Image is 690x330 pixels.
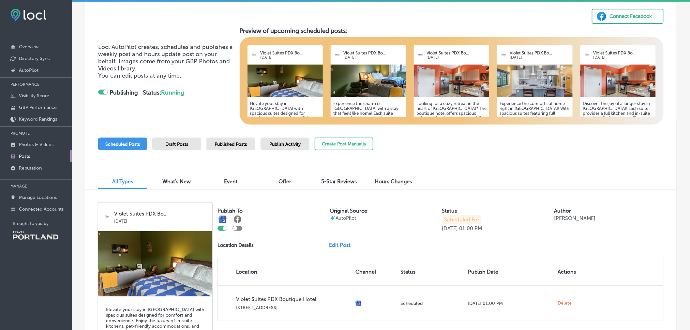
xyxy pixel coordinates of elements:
span: What's New [163,178,191,185]
span: Event [224,178,238,185]
p: Reputation [19,165,42,171]
h5: Discover the joy of a longer stay in [GEOGRAPHIC_DATA]! Each suite provides a full kitchen and in... [583,101,653,165]
strong: Status: [143,89,184,96]
th: Location [218,258,353,285]
p: Violet Suites PDX Bo... [260,51,320,55]
img: autopilot-icon [330,215,336,221]
p: Directory Sync [19,56,50,61]
h3: Preview of upcoming scheduled posts: [240,27,664,35]
img: logo [416,51,425,59]
p: [DATE] [510,55,570,60]
span: Locl AutoPilot creates, schedules and publishes a weekly post and hours update post on your behal... [98,43,233,72]
p: Visibility Score [19,93,49,98]
h5: Elevate your stay in [GEOGRAPHIC_DATA] with spacious suites designed for comfort and convenience.... [250,101,320,170]
img: logo [250,51,258,59]
p: [DATE] [343,55,403,60]
th: Channel [353,258,398,285]
p: Keyword Rankings [19,116,57,122]
p: AutoPilot [19,67,38,73]
img: 8573a44d-89b6-4cb3-879d-e9c2ce7aab40066-SE14thAve-Portland-326.jpg [414,65,489,97]
p: [DATE] [427,55,487,60]
p: Connected Accounts [19,206,64,212]
span: 5-Star Reviews [322,178,357,185]
p: [PERSON_NAME] [554,215,596,221]
span: Scheduled Posts [105,142,140,147]
p: [DATE] 01:00 PM [468,301,553,306]
label: Author [554,208,571,214]
p: Location Details [217,242,254,248]
p: Violet Suites PDX Boutique Hotel [236,296,350,302]
label: Publish To [217,208,243,214]
p: Brought to you by [13,221,72,226]
img: logo [103,213,111,221]
img: logo [500,51,508,59]
p: [DATE] [442,225,458,232]
th: Actions [555,258,591,285]
label: Original Source [330,208,367,214]
p: Photos & Videos [19,142,53,147]
p: Violet Suites PDX Bo... [427,51,487,55]
h5: Experience the charm of [GEOGRAPHIC_DATA] with a stay that feels like home! Each suite boasts a f... [333,101,403,170]
p: Violet Suites PDX Bo... [593,51,653,55]
span: Delete [558,300,572,306]
strong: Publishing [110,89,138,96]
div: Connect Facebook [610,11,652,21]
p: [DATE] [593,55,653,60]
p: Scheduled [400,301,463,306]
span: Offer [279,178,292,185]
span: Published Posts [215,142,247,147]
p: [STREET_ADDRESS] [236,305,350,310]
p: AutoPilot [336,215,356,221]
p: [DATE] [260,55,320,60]
th: Status [398,258,465,285]
p: 01:00 PM [459,225,482,232]
span: Hours Changes [375,178,412,185]
p: Manage Locations [19,195,57,200]
label: Status [442,208,457,214]
span: You can edit posts at any time. [98,72,181,79]
span: Publish Activity [269,142,301,147]
img: fda3e92497d09a02dc62c9cd864e3231.png [10,9,46,21]
img: 17086563896dc97130-e79e-43b7-bb7b-ea1864a0b3b3_2024-02-21.jpg [247,65,323,97]
img: 17526985624e76846f-4195-4912-884f-ccd0ce8ed4ca_2024-11-05.jpg [497,65,572,97]
span: All Types [112,178,133,185]
img: 8573a44d-89b6-4cb3-879d-e9c2ce7aab40066-SE14thAve-Portland-326.jpg [580,65,656,97]
img: logo [583,51,591,59]
span: Running [161,89,184,96]
p: Scheduled For [442,215,482,224]
button: Create Post Manually [315,138,373,150]
img: logo [333,51,341,59]
img: Travel Portland [13,231,58,240]
img: 1708656390f7dacf31-1b61-4f43-a20c-f9352fd3eda8_2024-02-21.jpg [331,65,406,97]
span: Draft Posts [165,142,188,147]
p: [DATE] [114,217,208,224]
p: Violet Suites PDX Bo... [343,51,403,55]
a: Edit Post [329,242,356,248]
h5: Experience the comforts of home right in [GEOGRAPHIC_DATA]! With spacious suites featuring full k... [500,101,570,165]
p: Overview [19,44,38,50]
p: GBP Performance [19,105,57,110]
h5: Looking for a cozy retreat in the heart of [GEOGRAPHIC_DATA]? The boutique hotel offers spacious ... [416,101,487,165]
th: Publish Date [465,258,555,285]
p: Posts [19,154,30,159]
p: Violet Suites PDX Bo... [510,51,570,55]
button: Connect Facebook [592,9,664,24]
p: Violet Suites PDX Bo... [114,211,208,217]
img: 17086563896dc97130-e79e-43b7-bb7b-ea1864a0b3b3_2024-02-21.jpg [98,231,212,296]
